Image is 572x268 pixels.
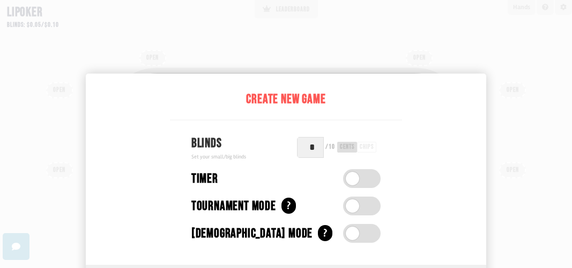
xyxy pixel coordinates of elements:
[191,134,246,153] div: Blinds
[191,197,276,216] div: Tournament Mode
[340,144,354,150] div: cents
[281,198,296,214] div: ?
[191,169,218,189] div: Timer
[318,225,332,241] div: ?
[170,90,402,109] div: Create New Game
[191,153,246,161] div: Set your small/big blinds
[360,144,374,150] div: chips
[325,144,335,150] div: / 10
[191,224,313,243] div: [DEMOGRAPHIC_DATA] Mode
